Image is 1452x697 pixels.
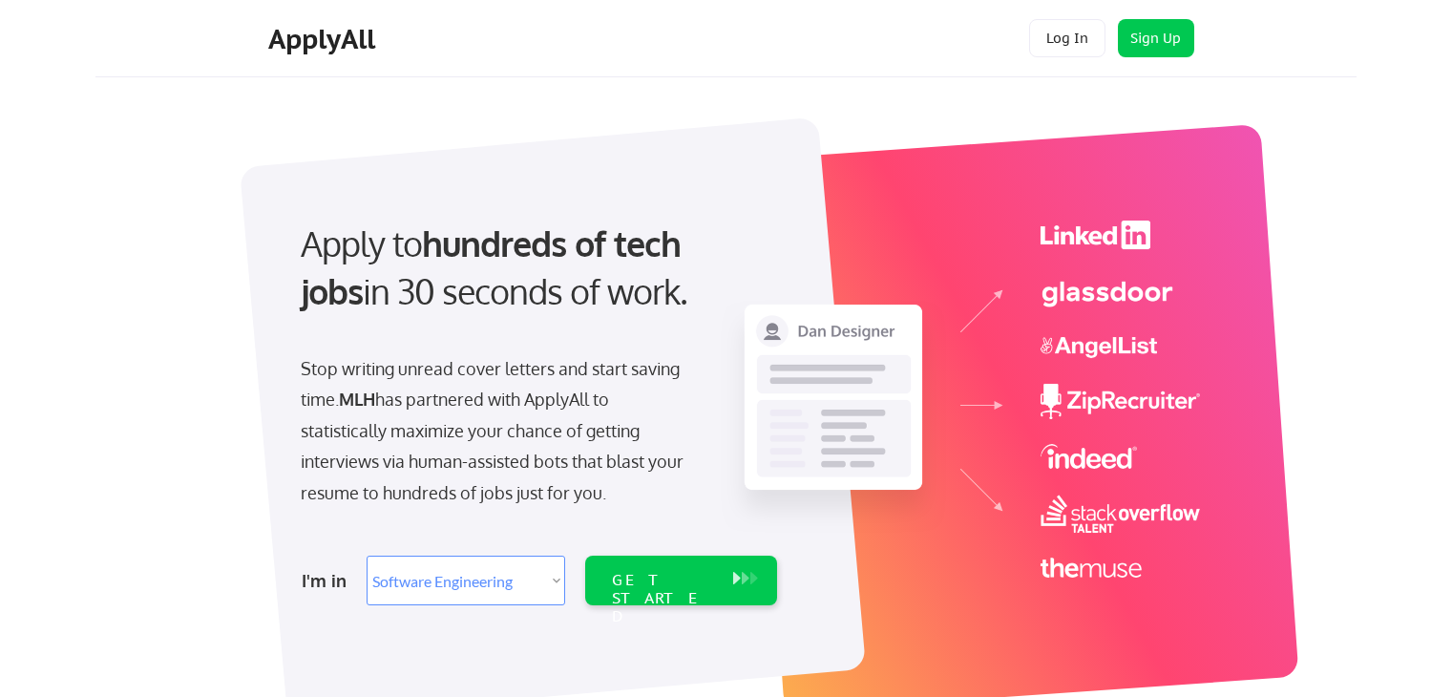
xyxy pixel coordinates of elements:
div: I'm in [302,565,355,596]
strong: hundreds of tech jobs [301,222,689,312]
div: ApplyAll [268,23,381,55]
div: GET STARTED [612,571,714,626]
strong: MLH [339,389,375,410]
div: Stop writing unread cover letters and start saving time. has partnered with ApplyAll to statistic... [301,353,693,508]
button: Sign Up [1118,19,1194,57]
button: Log In [1029,19,1105,57]
div: Apply to in 30 seconds of work. [301,220,769,316]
